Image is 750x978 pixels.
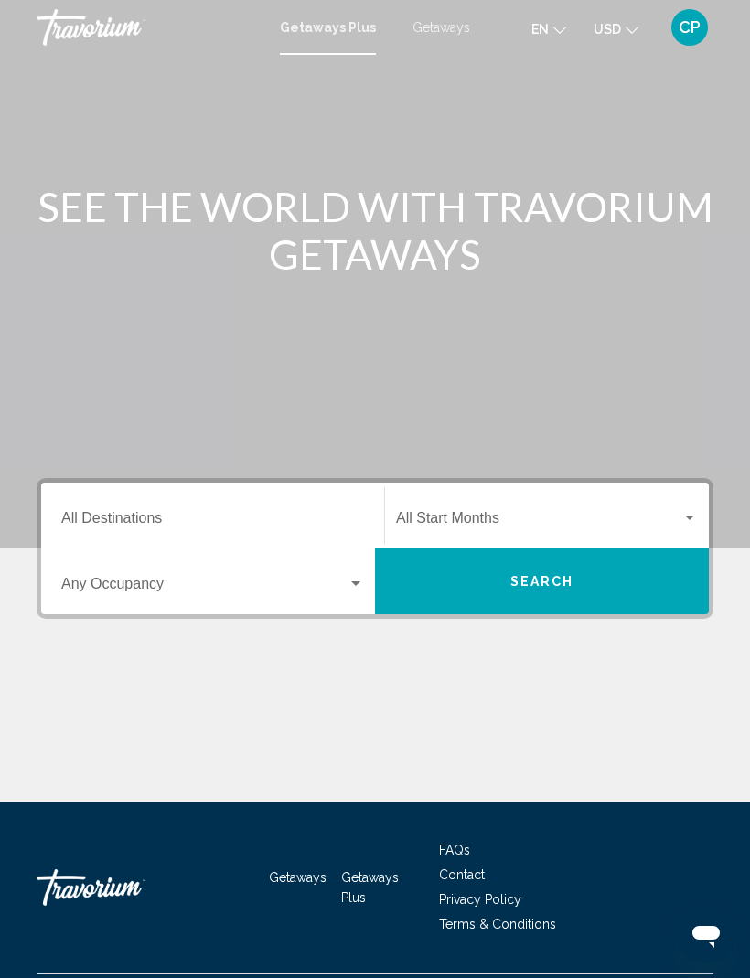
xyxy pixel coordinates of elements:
button: Change currency [594,16,638,42]
div: Search widget [41,483,709,614]
a: Getaways [269,870,327,885]
iframe: Button to launch messaging window [677,905,735,963]
a: Travorium [37,860,220,915]
a: Terms & Conditions [439,917,556,931]
h1: SEE THE WORLD WITH TRAVORIUM GETAWAYS [37,183,713,278]
a: Getaways Plus [280,20,376,35]
span: USD [594,22,621,37]
a: Getaways Plus [341,870,399,905]
a: Contact [439,867,485,882]
a: Getaways [412,20,470,35]
button: User Menu [666,8,713,47]
a: Privacy Policy [439,892,521,907]
span: CP [679,18,701,37]
button: Search [375,548,709,614]
a: FAQs [439,843,470,857]
span: Search [510,575,574,590]
button: Change language [531,16,566,42]
span: en [531,22,549,37]
a: Travorium [37,9,262,46]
